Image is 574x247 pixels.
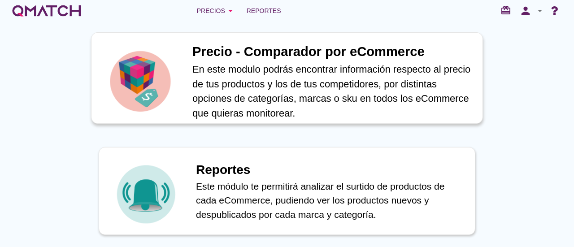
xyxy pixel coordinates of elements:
[517,4,535,17] i: person
[243,2,285,20] a: Reportes
[190,2,243,20] button: Precios
[535,5,545,16] i: arrow_drop_down
[108,48,173,114] img: icon
[197,5,236,16] div: Precios
[86,34,488,122] a: iconPrecio - Comparador por eCommerceEn este modulo podrás encontrar información respecto al prec...
[192,42,473,62] h1: Precio - Comparador por eCommerce
[11,2,83,20] a: white-qmatch-logo
[247,5,281,16] span: Reportes
[114,163,177,225] img: icon
[196,179,466,222] p: Este módulo te permitirá analizar el surtido de productos de cada eCommerce, pudiendo ver los pro...
[225,5,236,16] i: arrow_drop_down
[500,5,515,16] i: redeem
[192,62,473,121] p: En este modulo podrás encontrar información respecto al precio de tus productos y los de tus comp...
[196,160,466,179] h1: Reportes
[86,147,488,235] a: iconReportesEste módulo te permitirá analizar el surtido de productos de cada eCommerce, pudiendo...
